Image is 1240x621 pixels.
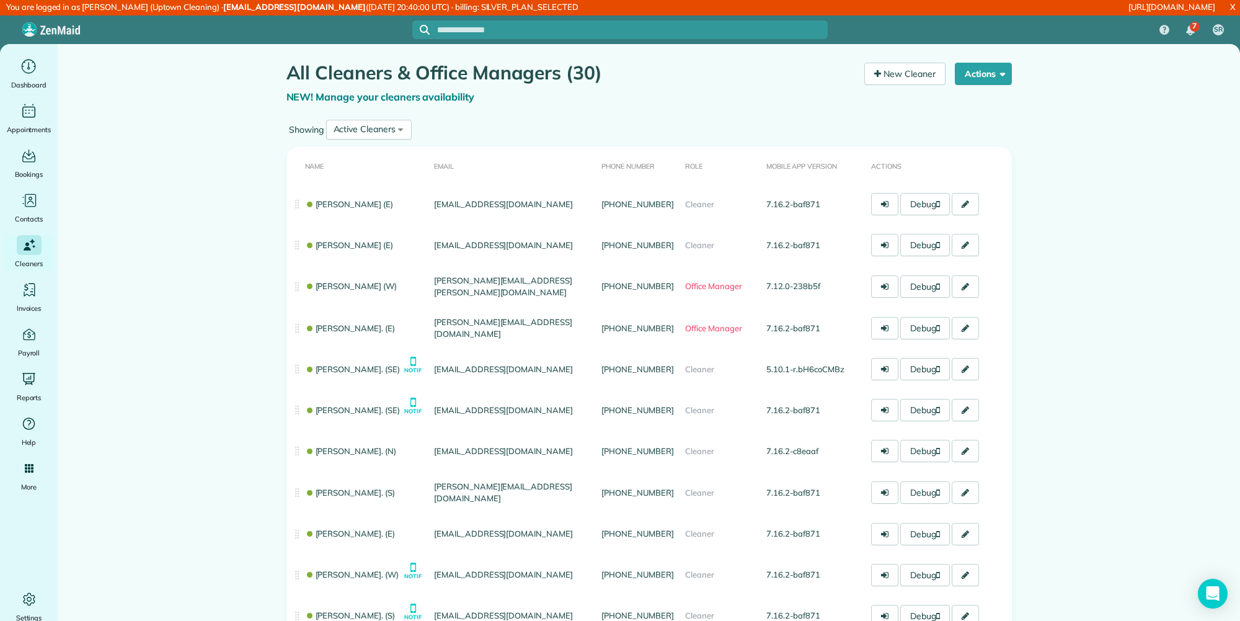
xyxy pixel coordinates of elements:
td: [EMAIL_ADDRESS][DOMAIN_NAME] [429,225,596,266]
a: Debug [900,399,950,421]
a: [PHONE_NUMBER] [601,364,673,374]
a: Contacts [5,190,53,225]
a: Debug [900,275,950,298]
span: Cleaner [685,570,714,579]
a: Debug [900,358,950,380]
td: 5.10.1-r.bH6coCMBz [761,349,867,390]
span: Dashboard [11,79,46,91]
th: Role [680,146,761,184]
td: [EMAIL_ADDRESS][DOMAIN_NAME] [429,514,596,555]
span: Appointments [7,123,51,136]
td: 7.16.2-baf871 [761,471,867,513]
td: [EMAIL_ADDRESS][DOMAIN_NAME] [429,431,596,471]
span: Cleaner [685,199,714,209]
h1: All Cleaners & Office Managers (30) [286,63,856,83]
a: Appointments [5,101,53,136]
td: [EMAIL_ADDRESS][DOMAIN_NAME] [429,555,596,596]
td: 7.16.2-baf871 [761,514,867,555]
div: Open Intercom Messenger [1198,579,1228,609]
span: SR [1214,25,1223,35]
td: 7.16.2-baf871 [761,555,867,596]
td: [PERSON_NAME][EMAIL_ADDRESS][DOMAIN_NAME] [429,307,596,349]
a: Bookings [5,146,53,181]
a: [PHONE_NUMBER] [601,240,673,250]
a: Help [5,414,53,449]
a: [PERSON_NAME] (E) [305,240,393,250]
span: Invoices [17,302,42,315]
span: Cleaner [685,610,714,620]
span: Contacts [15,213,43,225]
div: Active Cleaners [334,123,396,136]
td: [PERSON_NAME][EMAIL_ADDRESS][DOMAIN_NAME] [429,471,596,513]
a: [PERSON_NAME]. (S) [305,610,395,620]
a: [PERSON_NAME]. (SE) [305,405,400,415]
a: [PHONE_NUMBER] [601,199,673,209]
div: 7 unread notifications [1177,17,1203,44]
th: Actions [866,146,1011,184]
nav: Main [1149,16,1240,44]
a: [PHONE_NUMBER] [601,323,673,333]
td: [EMAIL_ADDRESS][DOMAIN_NAME] [429,184,596,225]
a: [URL][DOMAIN_NAME] [1128,2,1215,12]
small: NOTIF [404,367,422,373]
a: [PERSON_NAME]. (E) [305,529,395,538]
a: [PERSON_NAME] (W) [305,281,397,291]
small: NOTIF [404,614,422,620]
label: Showing [286,123,326,136]
a: [PHONE_NUMBER] [601,488,673,498]
th: Phone number [596,146,680,184]
a: [PERSON_NAME]. (S) [305,488,395,498]
a: Debug [900,564,950,586]
span: Cleaner [685,446,714,456]
td: 7.16.2-baf871 [761,307,867,349]
td: 7.16.2-baf871 [761,390,867,431]
svg: Focus search [420,25,430,35]
a: Debug [900,440,950,462]
a: Debug [900,523,950,545]
a: [PERSON_NAME]. (SE) [305,364,400,374]
a: NEW! Manage your cleaners availability [286,91,475,103]
span: Cleaner [685,364,714,374]
a: Invoices [5,280,53,315]
a: Cleaners [5,235,53,270]
a: [PHONE_NUMBER] [601,570,673,579]
a: [PHONE_NUMBER] [601,405,673,415]
a: [PERSON_NAME]. (N) [305,446,396,456]
a: Payroll [5,324,53,359]
th: Mobile App Version [761,146,867,184]
a: Dashboard [5,56,53,91]
a: [PERSON_NAME] (E) [305,199,393,209]
a: [PERSON_NAME]. (E) [305,323,395,333]
a: Debug [900,481,950,504]
td: 7.16.2-c8eaaf [761,431,867,471]
th: Name [286,146,430,184]
a: New Cleaner [864,63,945,85]
span: Cleaner [685,405,714,415]
td: 7.16.2-baf871 [761,184,867,225]
td: 7.16.2-baf871 [761,225,867,266]
span: 7 [1192,21,1197,31]
td: [EMAIL_ADDRESS][DOMAIN_NAME] [429,390,596,431]
span: Cleaner [685,529,714,538]
a: Debug [900,317,950,339]
a: Debug [900,234,950,256]
span: Cleaners [15,257,43,270]
small: NOTIF [404,573,422,579]
button: Focus search [412,25,430,35]
td: [EMAIL_ADDRESS][DOMAIN_NAME] [429,349,596,390]
a: Debug [900,193,950,215]
span: Office Manager [685,323,742,333]
a: [PHONE_NUMBER] [601,529,673,538]
th: Email [429,146,596,184]
a: [PHONE_NUMBER] [601,610,673,620]
a: [PHONE_NUMBER] [601,446,673,456]
strong: [EMAIL_ADDRESS][DOMAIN_NAME] [223,2,366,12]
span: Office Manager [685,281,742,291]
span: Help [22,436,37,449]
span: Cleaner [685,240,714,250]
a: Reports [5,369,53,404]
span: Bookings [15,168,43,181]
small: NOTIF [404,408,422,414]
td: [PERSON_NAME][EMAIL_ADDRESS][PERSON_NAME][DOMAIN_NAME] [429,266,596,307]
